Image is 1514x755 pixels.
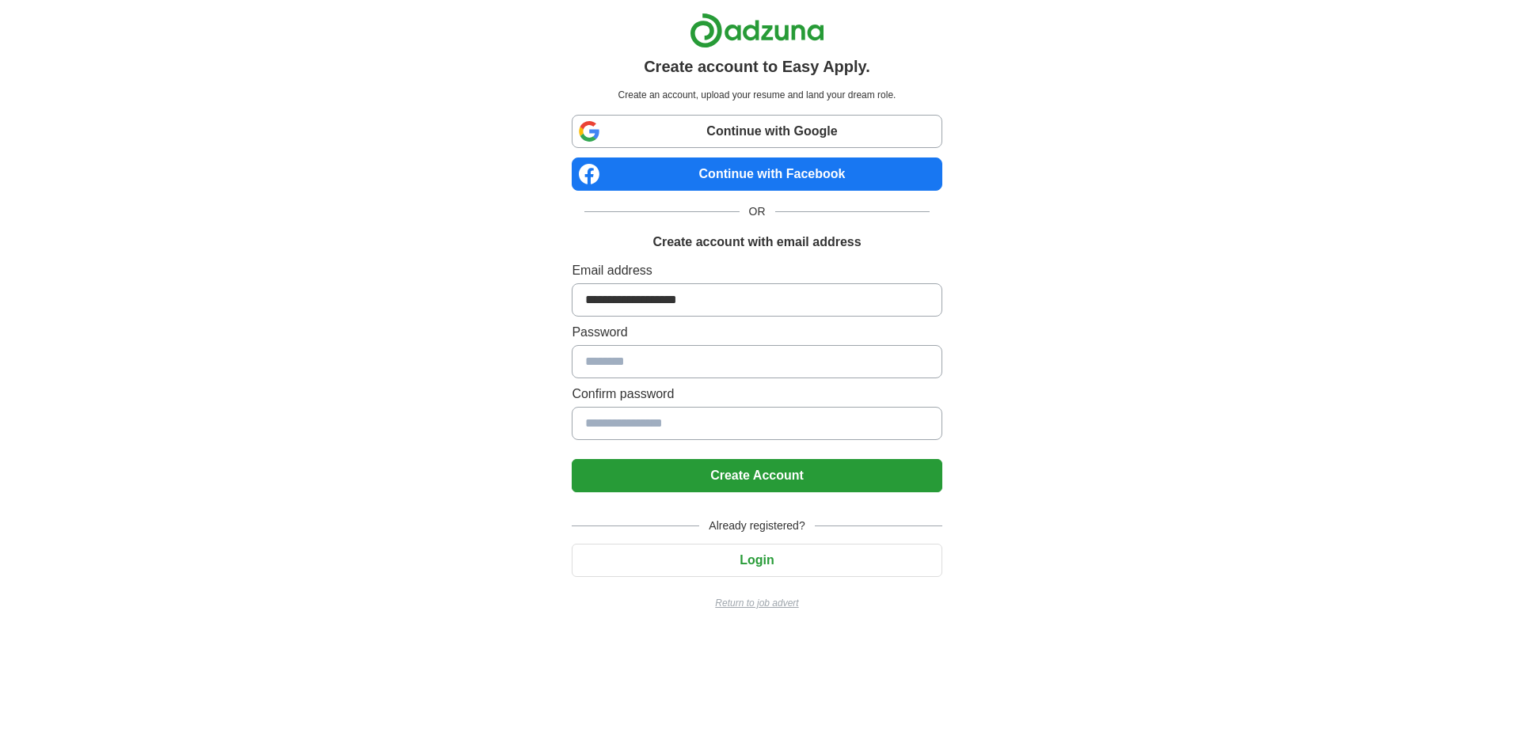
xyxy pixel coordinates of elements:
span: OR [740,203,775,220]
a: Return to job advert [572,596,941,610]
h1: Create account with email address [652,233,861,252]
label: Confirm password [572,385,941,404]
span: Already registered? [699,518,814,534]
h1: Create account to Easy Apply. [644,55,870,78]
button: Login [572,544,941,577]
label: Email address [572,261,941,280]
label: Password [572,323,941,342]
a: Login [572,553,941,567]
button: Create Account [572,459,941,492]
a: Continue with Facebook [572,157,941,191]
img: Adzuna logo [690,13,824,48]
a: Continue with Google [572,115,941,148]
p: Create an account, upload your resume and land your dream role. [575,88,938,102]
